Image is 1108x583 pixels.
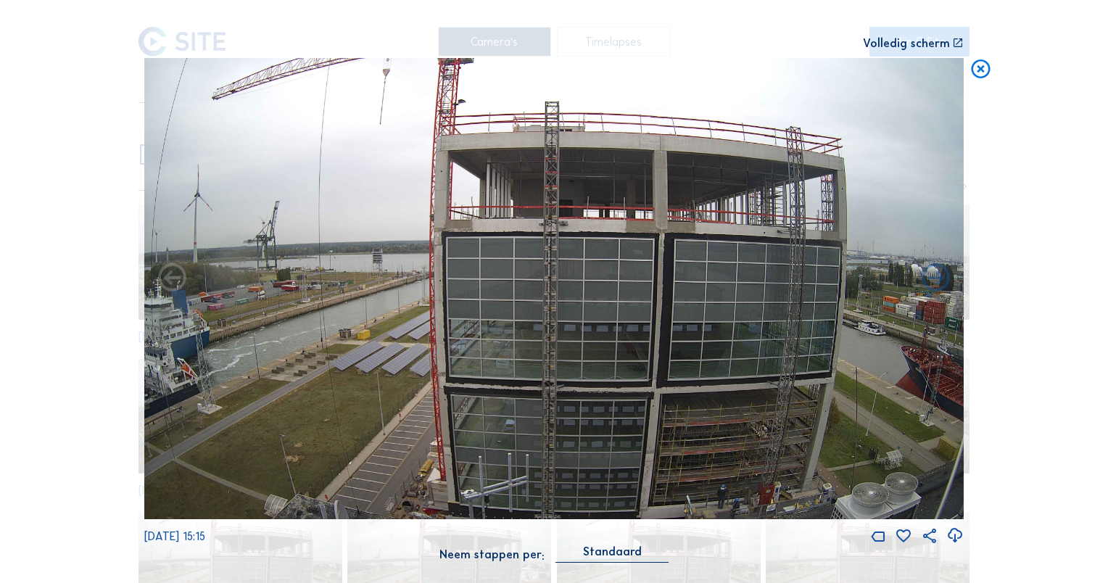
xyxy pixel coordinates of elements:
[555,545,669,562] div: Standaard
[144,529,205,543] span: [DATE] 15:15
[144,58,964,519] img: Image
[439,549,545,561] div: Neem stappen per:
[919,262,953,296] i: Back
[583,545,642,558] div: Standaard
[155,262,189,296] i: Forward
[863,38,950,49] div: Volledig scherm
